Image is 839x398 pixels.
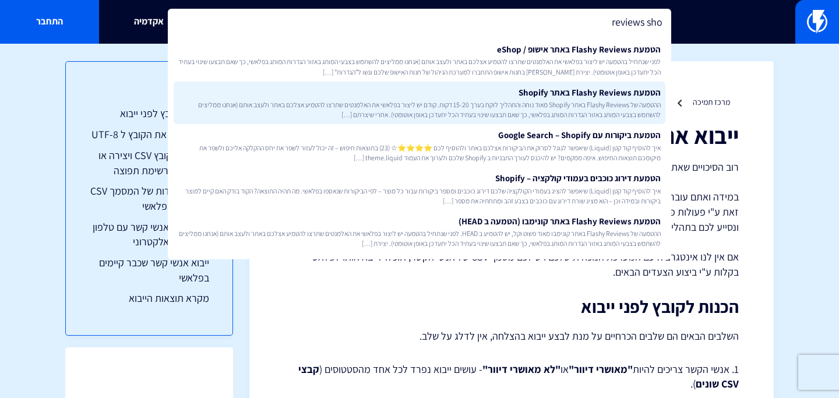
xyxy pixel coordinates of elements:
a: הכנות לקובץ לפני ייבוא [89,106,209,121]
a: שיוך העמודות של המסמך CSV לעמודות בפלאשי [89,184,209,213]
a: ייבוא אנשי קשר שכבר קיימים בפלאשי [89,255,209,285]
a: הטמעת ביקורות עם Google Search – Shopifyאיך להוסיף קוד קטן (Liquid) שיאפשר לגוגל לסרוק את הביקורו... [174,124,665,167]
span: ההטמעה של Flashy Reviews באתר Shopify מאוד נוחה והתהליך לוקח בערך 15-20 דקות. קודם יש ליצור בפלאש... [178,100,661,119]
span: ההטמעה של Flashy Reviews באתר קונימבו מאוד פשוט וקל, יש להטמיע ב HEAD. לפני שנתחיל בהטמעה יש ליצו... [178,228,661,248]
input: חיפוש מהיר... [168,9,671,36]
strong: "לא מאושרי דיוור" [482,362,560,376]
a: איך להפוך את הקובץ ל UTF-8 [89,127,209,142]
a: הטמעת Flashy Reviews באתר אישופ / eShopלפני שנתחיל בהטמעה יש ליצור בפלאשי את האלמנטים שתרצו להטמי... [174,38,665,82]
strong: קבצי CSV שונים [298,362,739,391]
h3: תוכן [89,85,209,100]
a: מסמך של אנשי קשר עם טלפון ללא דואר אלקטרוני [89,220,209,249]
span: איך להוסיף קוד קטן (Liquid) שיאפשר להציג בעמודי הקולקציה שלכם דירוג כוכבים ומספר ביקורות עבור כל ... [178,186,661,206]
a: מקרא תוצאות הייבוא [89,291,209,306]
a: הטמעת Flashy Reviews באתר קונימבו (הטמעה ב HEAD)ההטמעה של Flashy Reviews באתר קונימבו מאוד פשוט ו... [174,210,665,253]
p: 1. אנשי הקשר צריכים להיות או - עושים ייבוא נפרד לכל אחד מהסטטוסים ( ). [284,362,739,392]
span: איך להוסיף קוד קטן (Liquid) שיאפשר לגוגל לסרוק את הביקורות אצלכם באתר ולהוסיף לכם ⭐️⭐️⭐️⭐️☆ (23) ... [178,143,661,163]
a: הטמעת דירוג כוכבים בעמודי קולקציה – Shopifyאיך להוסיף קוד קטן (Liquid) שיאפשר להציג בעמודי הקולקצ... [174,167,665,210]
strong: "מאושרי דיוור" [569,362,633,376]
h2: הכנות לקובץ לפני ייבוא [284,297,739,316]
span: לפני שנתחיל בהטמעה יש ליצור בפלאשי את האלמנטים שתרצו להטמיע אצלכם באתר ולעצב אותם (אנחנו ממליצים ... [178,57,661,76]
p: השלבים הבאים הם שלבים הכרחיים על מנת לבצע ייבוא בהצלחה, אין לדלג על שלב. [284,328,739,344]
a: מרכז תמיכה [693,97,730,107]
a: העלאת הקובץ CSV ויצירה או בחירה של רשימת תפוצה [89,148,209,178]
a: הטמעת Flashy Reviews באתר Shopifyההטמעה של Flashy Reviews באתר Shopify מאוד נוחה והתהליך לוקח בער... [174,82,665,125]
